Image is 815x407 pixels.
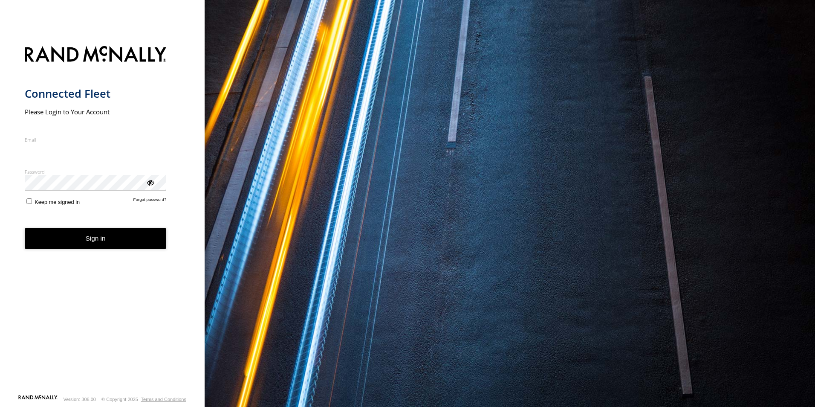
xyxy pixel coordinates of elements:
[25,228,167,249] button: Sign in
[141,397,186,402] a: Terms and Conditions
[25,44,167,66] img: Rand McNally
[146,178,154,186] div: ViewPassword
[64,397,96,402] div: Version: 306.00
[18,395,58,404] a: Visit our Website
[25,87,167,101] h1: Connected Fleet
[133,197,167,205] a: Forgot password?
[25,169,167,175] label: Password
[26,198,32,204] input: Keep me signed in
[25,137,167,143] label: Email
[35,199,80,205] span: Keep me signed in
[25,108,167,116] h2: Please Login to Your Account
[25,41,180,394] form: main
[101,397,186,402] div: © Copyright 2025 -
